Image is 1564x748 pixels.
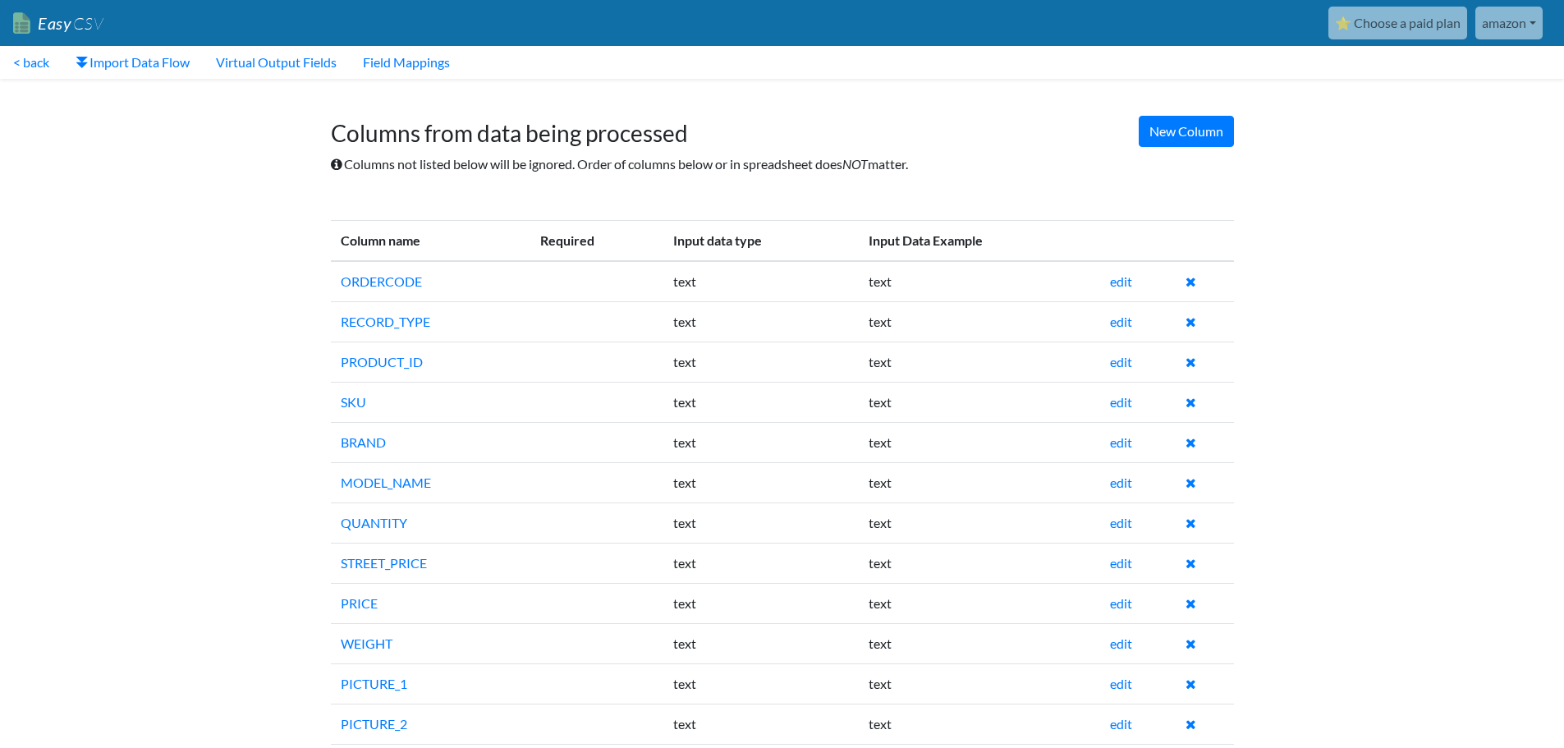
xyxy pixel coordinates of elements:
a: MODEL_NAME [341,475,431,490]
td: text [663,261,859,302]
a: RECORD_TYPE [341,314,430,329]
td: text [859,502,1100,543]
td: text [663,462,859,502]
a: edit [1110,595,1132,611]
a: BRAND [341,434,386,450]
a: amazon [1475,7,1543,39]
th: Column name [331,220,530,261]
td: text [859,704,1100,744]
td: text [663,583,859,623]
td: text [859,342,1100,382]
td: text [663,623,859,663]
td: text [663,502,859,543]
a: PRODUCT_ID [341,354,423,369]
a: ⭐ Choose a paid plan [1328,7,1467,39]
iframe: chat widget [1495,682,1548,732]
td: text [859,382,1100,422]
h1: Columns from data being processed [331,103,1234,148]
th: Input Data Example [859,220,1100,261]
a: QUANTITY [341,515,407,530]
td: text [859,623,1100,663]
a: PICTURE_1 [341,676,407,691]
a: PRICE [341,595,378,611]
a: STREET_PRICE [341,555,427,571]
a: edit [1110,273,1132,289]
th: Required [530,220,663,261]
a: edit [1110,314,1132,329]
a: edit [1110,515,1132,530]
span: CSV [71,13,103,34]
a: edit [1110,716,1132,732]
a: edit [1110,354,1132,369]
td: text [663,382,859,422]
a: PICTURE_2 [341,716,407,732]
a: edit [1110,434,1132,450]
a: Virtual Output Fields [203,46,350,79]
a: Import Data Flow [62,46,203,79]
p: Columns not listed below will be ignored. Order of columns below or in spreadsheet does matter. [331,154,1234,174]
td: text [663,704,859,744]
td: text [859,663,1100,704]
td: text [859,543,1100,583]
a: edit [1110,475,1132,490]
td: text [663,543,859,583]
i: NOT [842,156,868,172]
a: edit [1110,636,1132,651]
a: ORDERCODE [341,273,422,289]
a: edit [1110,394,1132,410]
a: WEIGHT [341,636,392,651]
a: New Column [1139,116,1234,147]
td: text [663,301,859,342]
a: SKU [341,394,366,410]
th: Input data type [663,220,859,261]
td: text [859,583,1100,623]
td: text [663,422,859,462]
a: edit [1110,555,1132,571]
td: text [663,663,859,704]
td: text [859,422,1100,462]
td: text [663,342,859,382]
a: Field Mappings [350,46,463,79]
td: text [859,261,1100,302]
a: EasyCSV [13,7,103,40]
a: edit [1110,676,1132,691]
td: text [859,462,1100,502]
td: text [859,301,1100,342]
